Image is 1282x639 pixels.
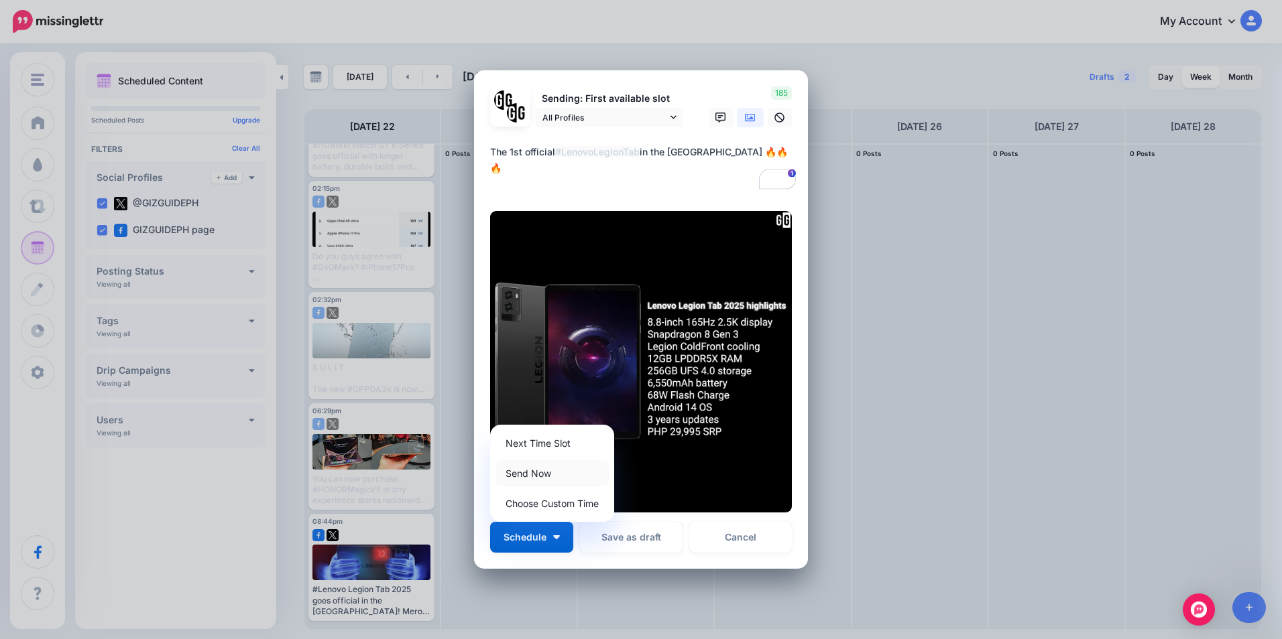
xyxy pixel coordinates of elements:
a: Send Now [496,460,609,486]
img: 353459792_649996473822713_4483302954317148903_n-bsa138318.png [494,90,514,110]
div: Open Intercom Messenger [1183,593,1215,626]
div: Schedule [490,425,614,522]
a: Choose Custom Time [496,490,609,516]
button: Save as draft [580,522,683,553]
a: All Profiles [536,108,683,127]
img: ESCPN8TXB0G7N3ZVZROIMGTB17Y3BUOT.png [490,211,792,512]
a: Next Time Slot [496,430,609,456]
textarea: To enrich screen reader interactions, please activate Accessibility in Grammarly extension settings [490,144,799,192]
span: 185 [771,86,792,100]
span: Schedule [504,532,546,542]
img: arrow-down-white.png [553,535,560,539]
p: Sending: First available slot [536,91,683,106]
img: JT5sWCfR-79925.png [507,103,526,123]
a: Cancel [689,522,792,553]
button: Schedule [490,522,573,553]
span: All Profiles [542,111,667,125]
div: The 1st official in the [GEOGRAPHIC_DATA] 🔥🔥🔥 Read here: [490,144,799,208]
